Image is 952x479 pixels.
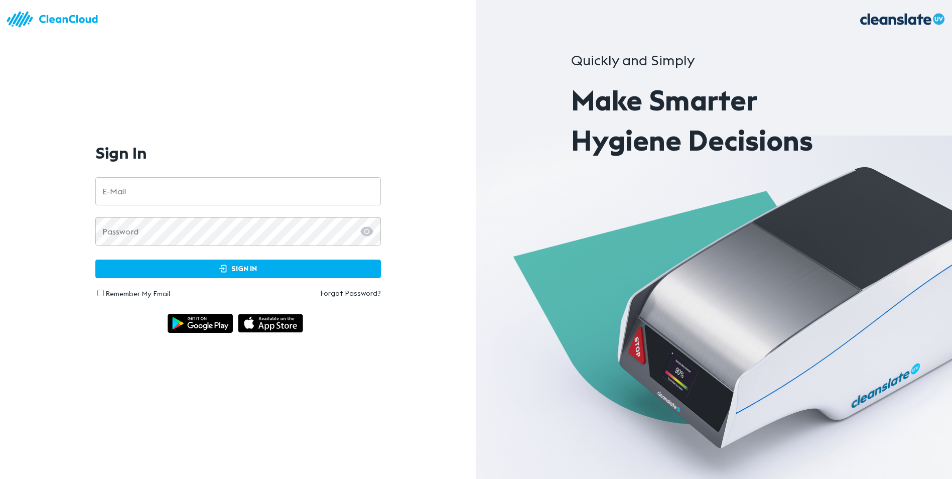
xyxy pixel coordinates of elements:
h1: Sign In [95,144,147,162]
button: Sign In [95,260,381,278]
label: Remember My Email [105,289,170,298]
img: logo_.070fea6c.svg [852,5,952,34]
p: Make Smarter Hygiene Decisions [571,80,857,161]
img: img_appstore.1cb18997.svg [238,314,303,333]
img: logo.83bc1f05.svg [5,5,105,34]
a: Forgot Password? [238,288,381,298]
img: img_android.ce55d1a6.svg [168,314,233,333]
span: Sign In [106,263,370,275]
span: Quickly and Simply [571,51,695,69]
